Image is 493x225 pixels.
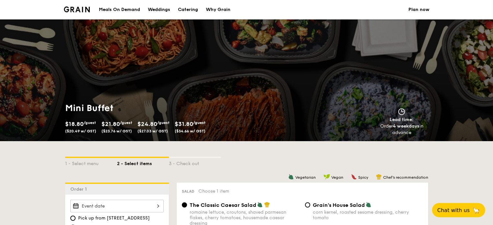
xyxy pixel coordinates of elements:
[78,215,150,221] span: Pick up from [STREET_ADDRESS]
[137,129,168,133] span: ($27.03 w/ GST)
[64,6,90,12] a: Logotype
[288,174,294,180] img: icon-vegetarian.fe4039eb.svg
[366,202,371,208] img: icon-vegetarian.fe4039eb.svg
[313,209,423,220] div: corn kernel, roasted sesame dressing, cherry tomato
[175,129,205,133] span: ($34.66 w/ GST)
[264,202,270,208] img: icon-chef-hat.a58ddaea.svg
[169,158,221,167] div: 3 - Check out
[157,120,170,125] span: /guest
[198,188,229,194] span: Choose 1 item
[323,174,330,180] img: icon-vegan.f8ff3823.svg
[137,120,157,128] span: $24.80
[65,102,244,114] h1: Mini Buffet
[397,108,406,115] img: icon-clock.2db775ea.svg
[175,120,193,128] span: $31.80
[390,117,414,122] span: Lead time:
[190,202,256,208] span: The Classic Caesar Salad
[120,120,132,125] span: /guest
[376,174,382,180] img: icon-chef-hat.a58ddaea.svg
[65,129,96,133] span: ($20.49 w/ GST)
[383,175,428,180] span: Chef's recommendation
[101,120,120,128] span: $21.80
[472,207,480,214] span: 🦙
[257,202,263,208] img: icon-vegetarian.fe4039eb.svg
[70,200,164,212] input: Event date
[313,202,365,208] span: Grain's House Salad
[65,120,84,128] span: $18.80
[393,123,419,129] strong: 4 weekdays
[432,203,485,217] button: Chat with us🦙
[295,175,316,180] span: Vegetarian
[182,189,194,194] span: Salad
[70,216,76,221] input: Pick up from [STREET_ADDRESS]
[117,158,169,167] div: 2 - Select items
[70,186,89,192] span: Order 1
[331,175,343,180] span: Vegan
[193,120,205,125] span: /guest
[373,123,431,136] div: Order in advance
[64,6,90,12] img: Grain
[305,202,310,208] input: Grain's House Saladcorn kernel, roasted sesame dressing, cherry tomato
[182,202,187,208] input: The Classic Caesar Saladromaine lettuce, croutons, shaved parmesan flakes, cherry tomatoes, house...
[101,129,132,133] span: ($23.76 w/ GST)
[437,207,470,213] span: Chat with us
[358,175,368,180] span: Spicy
[351,174,357,180] img: icon-spicy.37a8142b.svg
[84,120,96,125] span: /guest
[65,158,117,167] div: 1 - Select menu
